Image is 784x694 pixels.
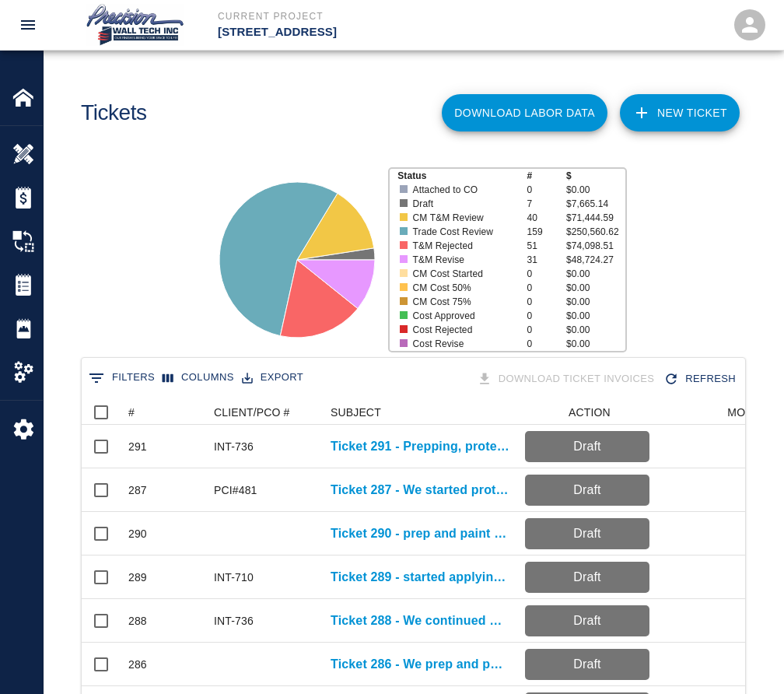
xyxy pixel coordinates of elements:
[331,524,509,543] a: Ticket 290 - prep and paint the exposed ceiling and apply primer and a finish coat on the walls
[531,437,643,456] p: Draft
[238,366,307,390] button: Export
[128,613,147,629] div: 288
[331,612,509,630] a: Ticket 288 - We continued prepping and protecting, and we started painting the intumescent paint.
[128,400,135,425] div: #
[331,437,509,456] a: Ticket 291 - Prepping, protecting, and continuing painting
[413,267,516,281] p: CM Cost Started
[85,366,159,391] button: Show filters
[527,225,566,239] p: 159
[331,400,381,425] div: SUBJECT
[413,295,516,309] p: CM Cost 75%
[331,481,509,499] a: Ticket 287 - We started protecting, applying the primer coat, and finishing the coat with TNEMEC ...
[660,366,742,393] div: Refresh the list
[331,568,509,587] a: Ticket 289 - started applying primer and two finish coats on patches
[413,253,516,267] p: T&M Revise
[214,613,254,629] div: INT-736
[413,225,516,239] p: Trade Cost Review
[527,337,566,351] p: 0
[128,570,147,585] div: 289
[620,94,740,131] a: NEW TICKET
[531,568,643,587] p: Draft
[214,400,290,425] div: CLIENT/PCO #
[81,100,147,126] h1: Tickets
[128,482,147,498] div: 287
[474,366,661,393] div: Tickets download in groups of 15
[566,211,625,225] p: $71,444.59
[527,295,566,309] p: 0
[727,400,782,425] div: MODIFIED
[527,169,566,183] p: #
[9,6,47,44] button: open drawer
[566,309,625,323] p: $0.00
[323,400,517,425] div: SUBJECT
[566,225,625,239] p: $250,560.62
[527,183,566,197] p: 0
[397,169,527,183] p: Status
[569,400,611,425] div: ACTION
[527,253,566,267] p: 31
[527,197,566,211] p: 7
[566,169,625,183] p: $
[413,183,516,197] p: Attached to CO
[159,366,238,390] button: Select columns
[413,309,516,323] p: Cost Approved
[566,323,625,337] p: $0.00
[527,281,566,295] p: 0
[527,309,566,323] p: 0
[527,267,566,281] p: 0
[413,239,516,253] p: T&M Rejected
[128,657,147,672] div: 286
[566,281,625,295] p: $0.00
[531,481,643,499] p: Draft
[527,323,566,337] p: 0
[413,337,516,351] p: Cost Revise
[566,295,625,309] p: $0.00
[413,323,516,337] p: Cost Rejected
[331,655,509,674] a: Ticket 286 - We prep and paint the exposed ceiling, primer and finish coat on walls
[214,482,257,498] div: PCI#481
[128,439,147,454] div: 291
[413,281,516,295] p: CM Cost 50%
[214,570,254,585] div: INT-710
[218,9,476,23] p: Current Project
[531,655,643,674] p: Draft
[531,612,643,630] p: Draft
[660,366,742,393] button: Refresh
[206,400,323,425] div: CLIENT/PCO #
[218,23,476,41] p: [STREET_ADDRESS]
[527,239,566,253] p: 51
[566,253,625,267] p: $48,724.27
[566,337,625,351] p: $0.00
[527,211,566,225] p: 40
[531,524,643,543] p: Draft
[413,197,516,211] p: Draft
[566,267,625,281] p: $0.00
[214,439,254,454] div: INT-736
[706,619,784,694] iframe: Chat Widget
[566,197,625,211] p: $7,665.14
[566,239,625,253] p: $74,098.51
[442,94,607,131] button: Download Labor Data
[128,526,147,542] div: 290
[84,3,187,47] img: Precision Wall Tech, Inc.
[121,400,206,425] div: #
[517,400,657,425] div: ACTION
[413,211,516,225] p: CM T&M Review
[566,183,625,197] p: $0.00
